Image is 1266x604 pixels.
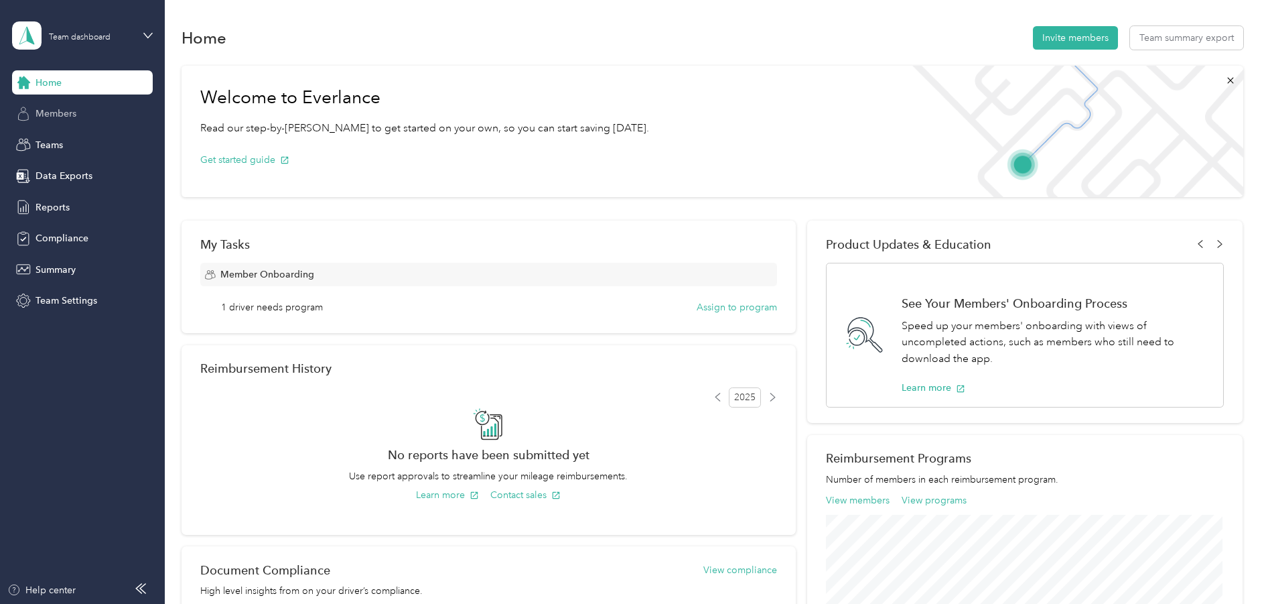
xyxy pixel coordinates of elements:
[1130,26,1243,50] button: Team summary export
[200,120,649,137] p: Read our step-by-[PERSON_NAME] to get started on your own, so you can start saving [DATE].
[1191,529,1266,604] iframe: Everlance-gr Chat Button Frame
[200,584,777,598] p: High level insights from on your driver’s compliance.
[200,563,330,577] h2: Document Compliance
[36,263,76,277] span: Summary
[490,488,561,502] button: Contact sales
[703,563,777,577] button: View compliance
[200,448,777,462] h2: No reports have been submitted yet
[49,34,111,42] div: Team dashboard
[200,469,777,483] p: Use report approvals to streamline your mileage reimbursements.
[697,300,777,314] button: Assign to program
[36,138,63,152] span: Teams
[200,153,289,167] button: Get started guide
[36,200,70,215] span: Reports
[36,169,92,183] span: Data Exports
[826,493,890,507] button: View members
[902,381,965,395] button: Learn more
[36,231,88,245] span: Compliance
[36,76,62,90] span: Home
[220,267,314,282] span: Member Onboarding
[221,300,323,314] span: 1 driver needs program
[182,31,226,45] h1: Home
[826,237,991,251] span: Product Updates & Education
[200,237,777,251] div: My Tasks
[416,488,479,502] button: Learn more
[902,493,967,507] button: View programs
[36,107,76,121] span: Members
[902,318,1209,367] p: Speed up your members' onboarding with views of uncompleted actions, such as members who still ne...
[729,387,761,408] span: 2025
[899,66,1243,197] img: Welcome to everlance
[200,361,332,375] h2: Reimbursement History
[36,294,97,308] span: Team Settings
[902,296,1209,310] h1: See Your Members' Onboarding Process
[200,87,649,109] h1: Welcome to Everlance
[826,473,1224,487] p: Number of members in each reimbursement program.
[1033,26,1118,50] button: Invite members
[7,583,76,597] button: Help center
[826,451,1224,465] h2: Reimbursement Programs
